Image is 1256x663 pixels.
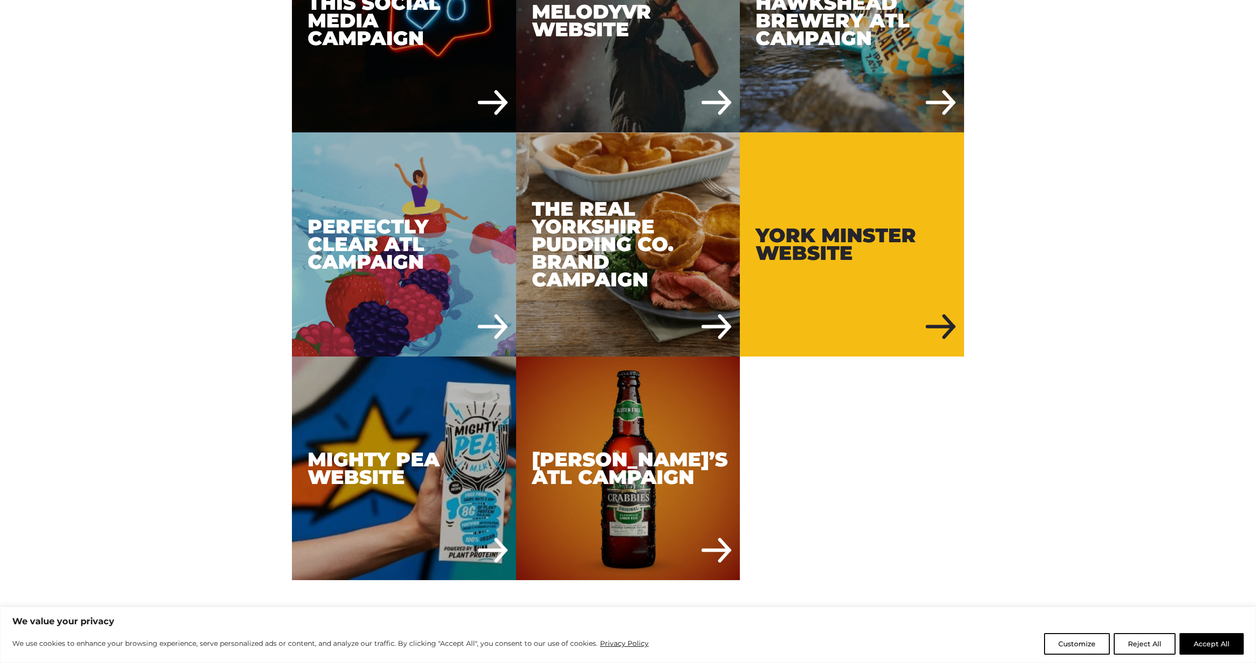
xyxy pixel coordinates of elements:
button: Accept All [1179,633,1244,655]
div: York Minster Website [740,132,964,357]
a: York Minster Website York Minster Website [740,132,964,357]
div: Mighty Pea Website [292,357,516,581]
div: [PERSON_NAME]’s ATL Campaign [516,357,740,581]
button: Reject All [1114,633,1176,655]
p: We value your privacy [12,615,1244,627]
button: Customize [1044,633,1110,655]
a: The Real Yorkshire Pudding Co. Brand Campaign The Real Yorkshire Pudding Co. Brand Campaign [516,132,740,357]
a: Mighty Pea Website Mighty Pea Website [292,357,516,581]
p: We use cookies to enhance your browsing experience, serve personalized ads or content, and analyz... [12,637,649,649]
div: The Real Yorkshire Pudding Co. Brand Campaign [516,132,740,357]
a: Privacy Policy [600,637,649,649]
a: Crabbie’s ATL Campaign [PERSON_NAME]’s ATL Campaign [516,357,740,581]
div: Perfectly Clear ATL Campaign [292,132,516,357]
a: Perfectly Clear ATL Campaign Perfectly Clear ATL Campaign [292,132,516,357]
